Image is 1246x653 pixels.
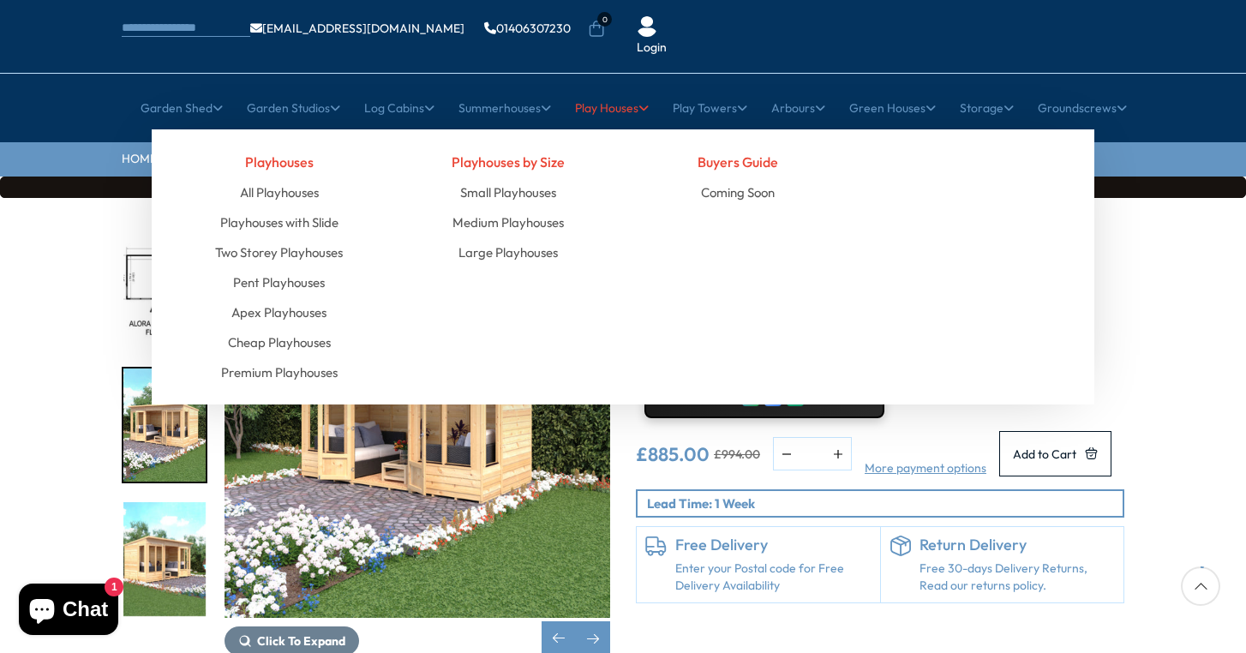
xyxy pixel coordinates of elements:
[714,448,760,460] del: £994.00
[637,16,657,37] img: User Icon
[14,584,123,639] inbox-online-store-chat: Shopify online store chat
[675,560,872,594] a: Enter your Postal code for Free Delivery Availability
[675,536,872,554] h6: Free Delivery
[225,232,610,618] img: Shire 12x6 Alora Pent Summerhouse
[123,502,206,616] img: Alora12x6_GARDEN_LH_life_200x200.jpg
[247,87,340,129] a: Garden Studios
[1038,87,1127,129] a: Groundscrews
[636,147,840,177] h4: Buyers Guide
[771,87,825,129] a: Arbours
[920,536,1116,554] h6: Return Delivery
[597,12,612,27] span: 0
[1013,448,1076,460] span: Add to Cart
[240,177,319,207] a: All Playhouses
[484,22,571,34] a: 01406307230
[458,237,558,267] a: Large Playhouses
[920,560,1116,594] p: Free 30-days Delivery Returns, Read our returns policy.
[407,147,611,177] h4: Playhouses by Size
[865,460,986,477] a: More payment options
[228,327,331,357] a: Cheap Playhouses
[123,234,206,348] img: AloraOverlap12x6FLOORPLAN_200x200.jpg
[999,431,1111,476] button: Add to Cart
[122,232,207,350] div: 7 / 9
[141,87,223,129] a: Garden Shed
[177,147,381,177] h4: Playhouses
[673,87,747,129] a: Play Towers
[849,87,936,129] a: Green Houses
[250,22,464,34] a: [EMAIL_ADDRESS][DOMAIN_NAME]
[221,357,338,387] a: Premium Playhouses
[701,177,775,207] a: Coming Soon
[647,494,1123,512] p: Lead Time: 1 Week
[220,207,338,237] a: Playhouses with Slide
[364,87,434,129] a: Log Cabins
[458,87,551,129] a: Summerhouses
[231,297,326,327] a: Apex Playhouses
[960,87,1014,129] a: Storage
[588,21,605,38] a: 0
[452,207,564,237] a: Medium Playhouses
[460,177,556,207] a: Small Playhouses
[122,367,207,484] div: 8 / 9
[575,87,649,129] a: Play Houses
[122,500,207,618] div: 9 / 9
[122,151,157,168] a: HOME
[637,39,667,57] a: Login
[233,267,325,297] a: Pent Playhouses
[123,368,206,482] img: Alora12x6_GARDEN_RH_200x200.jpg
[257,633,345,649] span: Click To Expand
[215,237,343,267] a: Two Storey Playhouses
[636,445,710,464] ins: £885.00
